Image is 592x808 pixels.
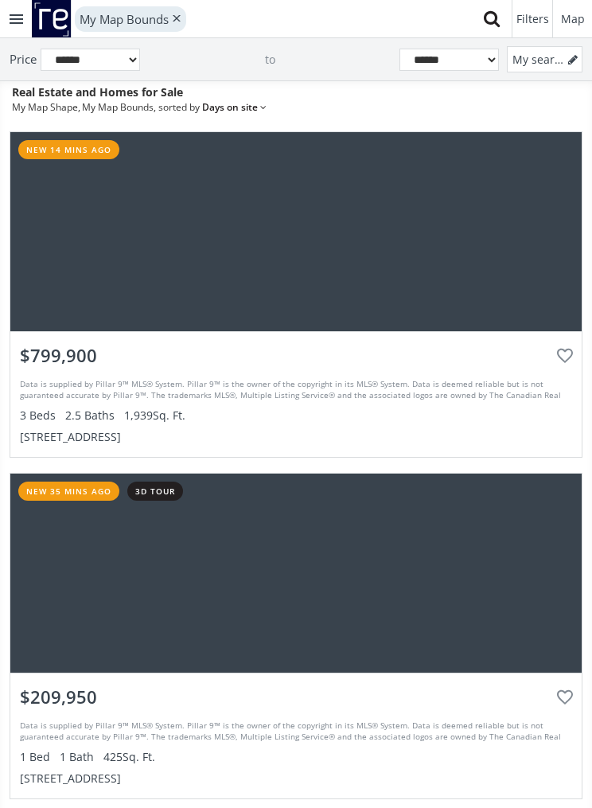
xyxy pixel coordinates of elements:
a: new 14 mins ago$799,900Data is supplied by Pillar 9™ MLS® System. Pillar 9™ is the owner of the c... [10,130,582,459]
div: 34 Na'a Heights SW, Calgary, AB T3H 6C4 [10,132,582,331]
h1: Real Estate and Homes for Sale [12,85,580,99]
div: new 35 mins ago [18,482,119,501]
div: new 14 mins ago [18,140,119,159]
span: My search (1) [512,52,565,68]
span: 2.5 Baths [65,408,115,424]
span: 1,939 Sq. Ft. [124,408,185,424]
span: Filters [516,11,549,27]
a: new 35 mins ago3d tour$209,950Data is supplied by Pillar 9™ MLS® System. Pillar 9™ is the owner o... [10,471,582,801]
span: to [265,52,275,68]
span: $799,900 [20,343,97,368]
span: My Map Shape , [12,100,80,114]
div: Data is supplied by Pillar 9™ MLS® System. Pillar 9™ is the owner of the copyright in its MLS® Sy... [20,720,572,744]
span: Map [561,11,585,27]
div: 104 24 Avenue SW #406, Calgary, AB T2S 0J9 [10,474,582,673]
span: , sorted by [154,100,267,114]
span: 1 Bed [20,750,50,766]
div: [STREET_ADDRESS] [20,430,572,446]
div: 3d tour [127,482,183,501]
div: Data is supplied by Pillar 9™ MLS® System. Pillar 9™ is the owner of the copyright in its MLS® Sy... [20,379,572,403]
div: My Map Bounds [75,6,186,32]
span: $209,950 [20,685,97,709]
span: 1 Bath [60,750,94,766]
div: [STREET_ADDRESS] [20,771,572,787]
span: Days on site [202,100,267,114]
span: My Map Bounds [82,100,154,114]
span: 3 Beds [20,408,56,424]
span: Price [10,51,37,68]
span: 425 Sq. Ft. [103,750,155,766]
a: My search (1) [507,46,582,72]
